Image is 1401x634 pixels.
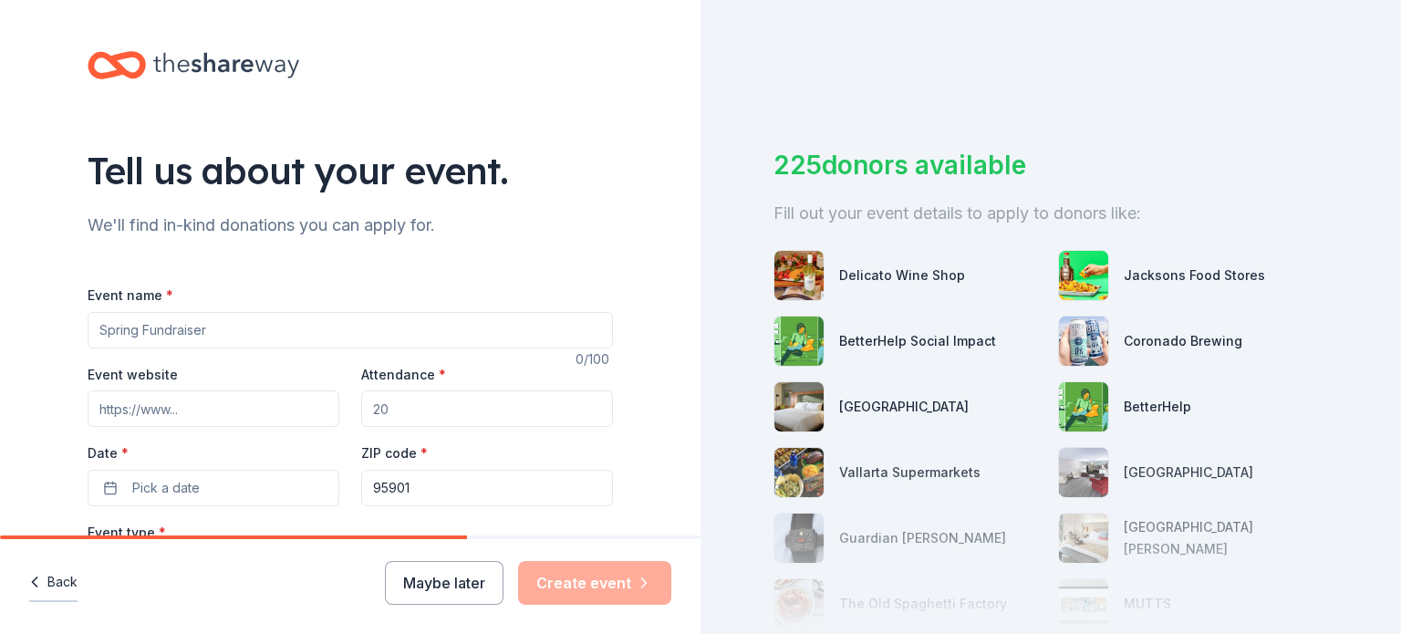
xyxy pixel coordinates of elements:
[361,470,613,506] input: 12345 (U.S. only)
[29,564,78,602] button: Back
[1059,382,1108,431] img: photo for BetterHelp
[1124,265,1265,286] div: Jacksons Food Stores
[1059,251,1108,300] img: photo for Jacksons Food Stores
[88,211,613,240] div: We'll find in-kind donations you can apply for.
[1124,330,1242,352] div: Coronado Brewing
[88,145,613,196] div: Tell us about your event.
[88,286,173,305] label: Event name
[88,524,166,542] label: Event type
[774,382,824,431] img: photo for Boomtown Casino Resort
[361,390,613,427] input: 20
[773,146,1328,184] div: 225 donors available
[839,330,996,352] div: BetterHelp Social Impact
[576,348,613,370] div: 0 /100
[88,470,339,506] button: Pick a date
[361,444,428,463] label: ZIP code
[773,199,1328,228] div: Fill out your event details to apply to donors like:
[88,366,178,384] label: Event website
[88,390,339,427] input: https://www...
[1059,317,1108,366] img: photo for Coronado Brewing
[839,396,969,418] div: [GEOGRAPHIC_DATA]
[1124,396,1191,418] div: BetterHelp
[839,265,965,286] div: Delicato Wine Shop
[385,561,503,605] button: Maybe later
[774,251,824,300] img: photo for Delicato Wine Shop
[88,444,339,463] label: Date
[132,477,200,499] span: Pick a date
[361,366,446,384] label: Attendance
[774,317,824,366] img: photo for BetterHelp Social Impact
[88,312,613,348] input: Spring Fundraiser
